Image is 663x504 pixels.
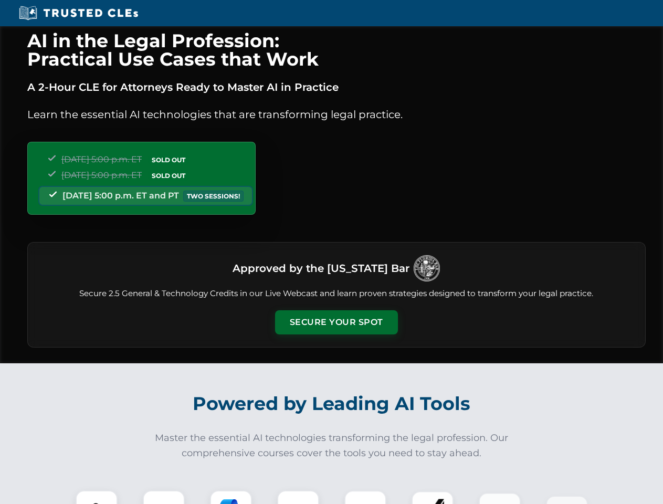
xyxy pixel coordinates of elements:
span: SOLD OUT [148,170,189,181]
span: [DATE] 5:00 p.m. ET [61,154,142,164]
span: SOLD OUT [148,154,189,165]
h2: Powered by Leading AI Tools [41,385,623,422]
h3: Approved by the [US_STATE] Bar [233,259,409,278]
button: Secure Your Spot [275,310,398,334]
span: [DATE] 5:00 p.m. ET [61,170,142,180]
p: Learn the essential AI technologies that are transforming legal practice. [27,106,646,123]
img: Logo [414,255,440,281]
img: Trusted CLEs [16,5,141,21]
p: Master the essential AI technologies transforming the legal profession. Our comprehensive courses... [148,430,515,461]
p: A 2-Hour CLE for Attorneys Ready to Master AI in Practice [27,79,646,96]
h1: AI in the Legal Profession: Practical Use Cases that Work [27,31,646,68]
p: Secure 2.5 General & Technology Credits in our Live Webcast and learn proven strategies designed ... [40,288,633,300]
